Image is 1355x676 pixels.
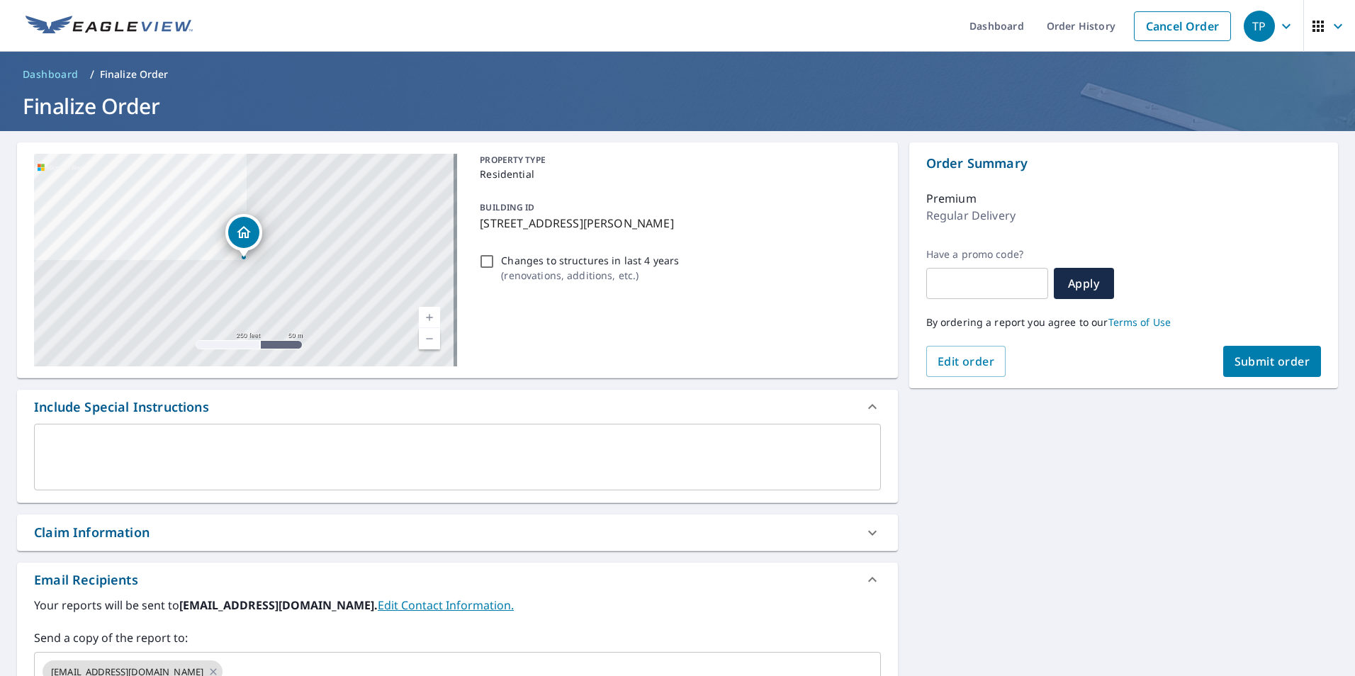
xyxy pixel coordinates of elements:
[926,154,1321,173] p: Order Summary
[480,201,534,213] p: BUILDING ID
[419,307,440,328] a: Current Level 17, Zoom In
[926,207,1016,224] p: Regular Delivery
[34,629,881,646] label: Send a copy of the report to:
[1223,346,1322,377] button: Submit order
[34,597,881,614] label: Your reports will be sent to
[1134,11,1231,41] a: Cancel Order
[17,63,1338,86] nav: breadcrumb
[926,316,1321,329] p: By ordering a report you agree to our
[501,253,679,268] p: Changes to structures in last 4 years
[480,167,875,181] p: Residential
[100,67,169,81] p: Finalize Order
[90,66,94,83] li: /
[26,16,193,37] img: EV Logo
[1108,315,1171,329] a: Terms of Use
[34,523,150,542] div: Claim Information
[480,154,875,167] p: PROPERTY TYPE
[1054,268,1114,299] button: Apply
[926,190,977,207] p: Premium
[17,63,84,86] a: Dashboard
[225,214,262,258] div: Dropped pin, building 1, Residential property, 517 SW Hurbert St Newport, OR 97365
[17,91,1338,120] h1: Finalize Order
[17,563,898,597] div: Email Recipients
[378,597,514,613] a: EditContactInfo
[179,597,378,613] b: [EMAIL_ADDRESS][DOMAIN_NAME].
[17,514,898,551] div: Claim Information
[480,215,875,232] p: [STREET_ADDRESS][PERSON_NAME]
[17,390,898,424] div: Include Special Instructions
[501,268,679,283] p: ( renovations, additions, etc. )
[926,248,1048,261] label: Have a promo code?
[34,570,138,590] div: Email Recipients
[419,328,440,349] a: Current Level 17, Zoom Out
[926,346,1006,377] button: Edit order
[1235,354,1310,369] span: Submit order
[23,67,79,81] span: Dashboard
[1244,11,1275,42] div: TP
[1065,276,1103,291] span: Apply
[938,354,995,369] span: Edit order
[34,398,209,417] div: Include Special Instructions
